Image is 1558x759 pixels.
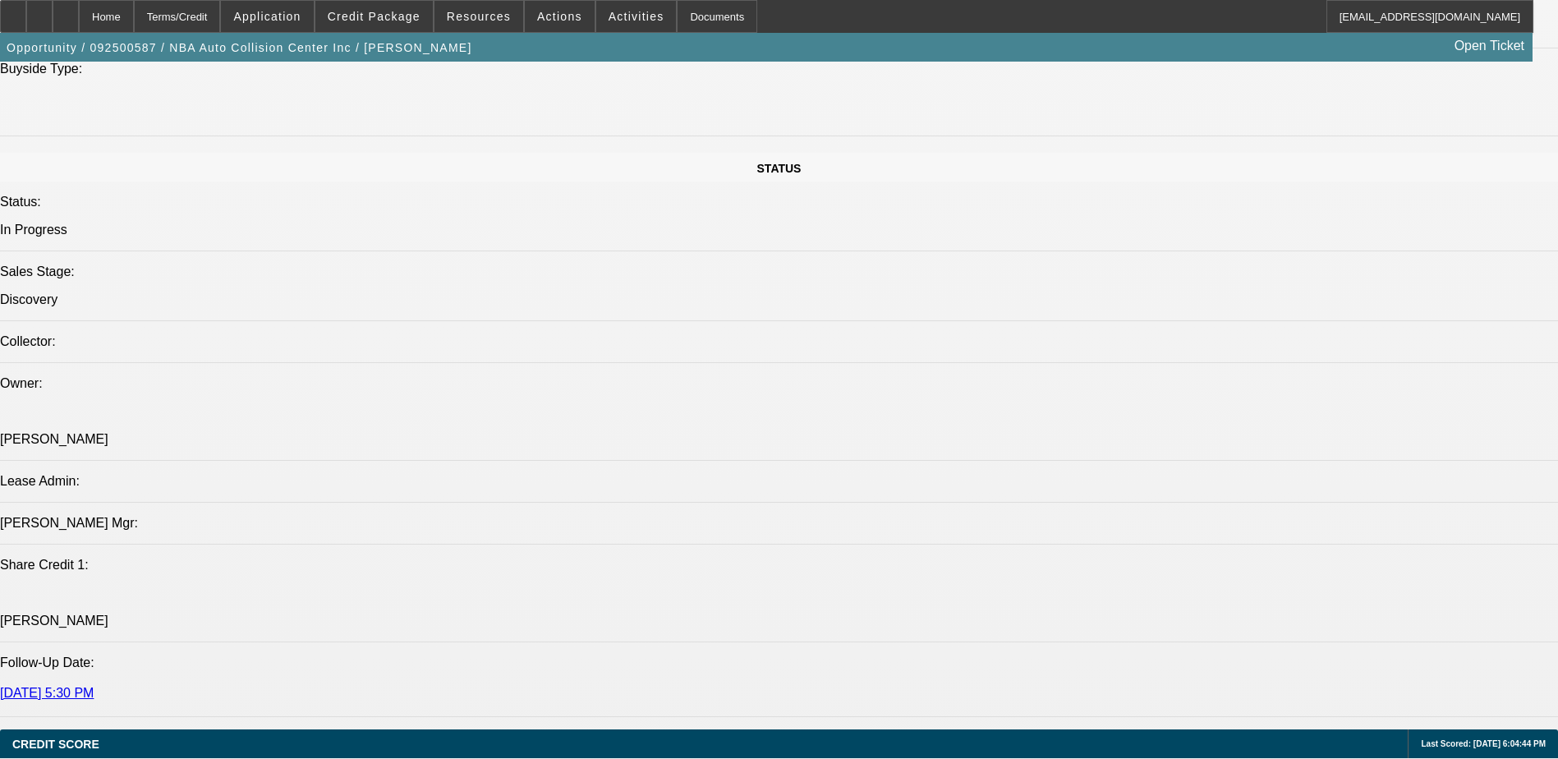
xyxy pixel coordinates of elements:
a: Open Ticket [1448,32,1531,60]
button: Activities [596,1,677,32]
span: Actions [537,10,582,23]
span: Last Scored: [DATE] 6:04:44 PM [1421,739,1546,748]
span: STATUS [757,162,802,175]
span: Opportunity / 092500587 / NBA Auto Collision Center Inc / [PERSON_NAME] [7,41,472,54]
span: Activities [609,10,664,23]
span: Application [233,10,301,23]
button: Actions [525,1,595,32]
button: Credit Package [315,1,433,32]
button: Resources [434,1,523,32]
span: Credit Package [328,10,421,23]
span: CREDIT SCORE [12,738,99,751]
span: Resources [447,10,511,23]
button: Application [221,1,313,32]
